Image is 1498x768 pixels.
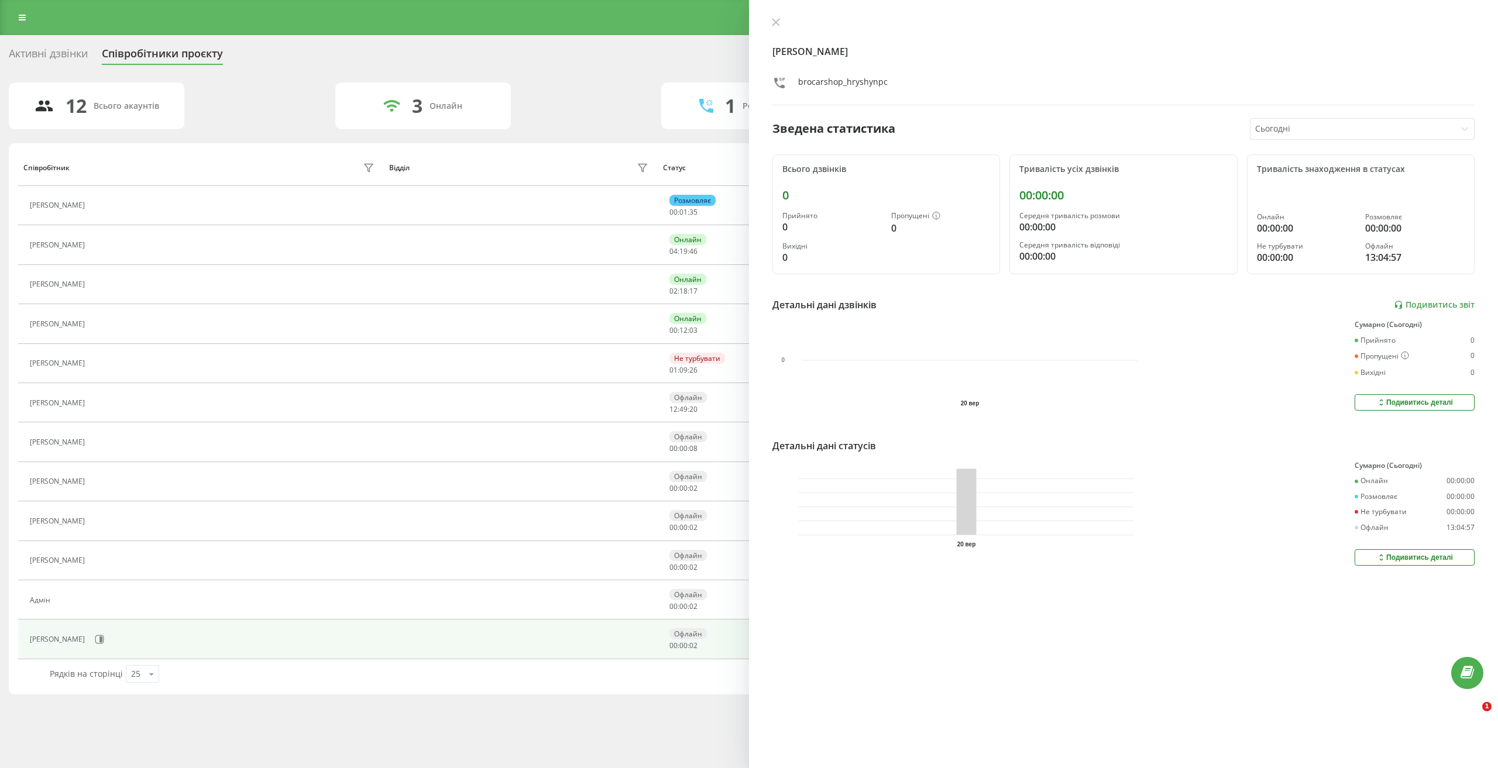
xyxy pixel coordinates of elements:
[669,195,716,206] div: Розмовляє
[669,313,706,324] div: Онлайн
[1019,241,1227,249] div: Середня тривалість відповіді
[689,246,698,256] span: 46
[1355,321,1475,329] div: Сумарно (Сьогодні)
[679,522,688,532] span: 00
[669,404,678,414] span: 12
[781,357,785,364] text: 0
[30,201,88,209] div: [PERSON_NAME]
[743,101,799,111] div: Розмовляють
[669,443,678,453] span: 00
[30,556,88,564] div: [PERSON_NAME]
[1019,220,1227,234] div: 00:00:00
[1365,242,1465,250] div: Офлайн
[30,635,88,643] div: [PERSON_NAME]
[669,326,698,335] div: : :
[1355,368,1386,377] div: Вихідні
[669,484,698,493] div: : :
[30,399,88,407] div: [PERSON_NAME]
[1257,213,1356,221] div: Онлайн
[669,405,698,414] div: : :
[961,400,980,407] text: 20 вер
[669,524,698,532] div: : :
[9,47,88,66] div: Активні дзвінки
[66,95,87,117] div: 12
[1355,549,1475,566] button: Подивитись деталі
[689,325,698,335] span: 03
[782,212,882,220] div: Прийнято
[679,443,688,453] span: 00
[30,438,88,446] div: [PERSON_NAME]
[1447,477,1475,485] div: 00:00:00
[1019,212,1227,220] div: Середня тривалість розмови
[669,483,678,493] span: 00
[50,668,123,679] span: Рядків на сторінці
[1355,477,1388,485] div: Онлайн
[1447,524,1475,532] div: 13:04:57
[1355,336,1396,345] div: Прийнято
[30,280,88,288] div: [PERSON_NAME]
[782,220,882,234] div: 0
[1447,493,1475,501] div: 00:00:00
[669,471,707,482] div: Офлайн
[1365,221,1465,235] div: 00:00:00
[689,562,698,572] span: 02
[1355,352,1409,361] div: Пропущені
[1019,164,1227,174] div: Тривалість усіх дзвінків
[669,366,698,374] div: : :
[131,668,140,680] div: 25
[679,246,688,256] span: 19
[1019,249,1227,263] div: 00:00:00
[669,522,678,532] span: 00
[1482,702,1492,711] span: 1
[669,601,678,611] span: 00
[412,95,422,117] div: 3
[669,550,707,561] div: Офлайн
[669,353,725,364] div: Не турбувати
[689,522,698,532] span: 02
[94,101,159,111] div: Всього акаунтів
[891,212,991,221] div: Пропущені
[689,207,698,217] span: 35
[23,164,70,172] div: Співробітник
[679,207,688,217] span: 01
[689,601,698,611] span: 02
[669,325,678,335] span: 00
[30,241,88,249] div: [PERSON_NAME]
[102,47,223,66] div: Співробітники проєкту
[1376,398,1453,407] div: Подивитись деталі
[679,404,688,414] span: 49
[30,359,88,367] div: [PERSON_NAME]
[669,208,698,216] div: : :
[669,247,698,256] div: : :
[669,640,678,650] span: 00
[689,286,698,296] span: 17
[669,602,698,611] div: : :
[430,101,462,111] div: Онлайн
[798,76,888,93] div: brocarshop_hryshynpc
[669,392,707,403] div: Офлайн
[669,628,707,639] div: Офлайн
[689,483,698,493] span: 02
[669,445,698,453] div: : :
[669,589,707,600] div: Офлайн
[669,286,678,296] span: 02
[669,510,707,521] div: Офлайн
[679,286,688,296] span: 18
[669,562,678,572] span: 00
[679,562,688,572] span: 00
[669,234,706,245] div: Онлайн
[669,642,698,650] div: : :
[689,640,698,650] span: 02
[1365,213,1465,221] div: Розмовляє
[689,404,698,414] span: 20
[1355,524,1389,532] div: Офлайн
[1355,394,1475,411] button: Подивитись деталі
[772,439,876,453] div: Детальні дані статусів
[669,246,678,256] span: 04
[782,250,882,264] div: 0
[389,164,410,172] div: Відділ
[772,120,895,137] div: Зведена статистика
[772,298,877,312] div: Детальні дані дзвінків
[1458,702,1486,730] iframe: Intercom live chat
[1355,493,1397,501] div: Розмовляє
